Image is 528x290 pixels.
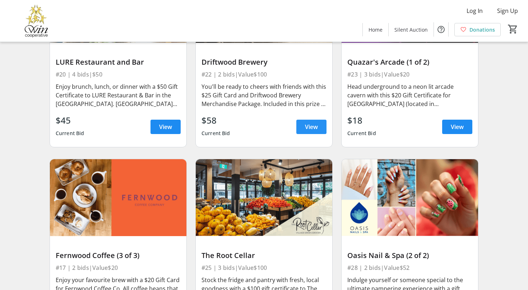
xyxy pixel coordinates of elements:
[347,263,472,273] div: #28 | 2 bids | Value $52
[50,159,186,236] img: Fernwood Coffee (3 of 3)
[196,159,332,236] img: The Root Cellar
[454,23,501,36] a: Donations
[56,251,181,260] div: Fernwood Coffee (3 of 3)
[461,5,488,17] button: Log In
[469,26,495,33] span: Donations
[296,120,326,134] a: View
[56,114,84,127] div: $45
[347,114,376,127] div: $18
[202,69,326,79] div: #22 | 2 bids | Value $100
[4,3,68,39] img: Victoria Women In Need Community Cooperative's Logo
[202,58,326,66] div: Driftwood Brewery
[347,251,472,260] div: Oasis Nail & Spa (2 of 2)
[451,123,464,131] span: View
[389,23,434,36] a: Silent Auction
[434,22,448,37] button: Help
[467,6,483,15] span: Log In
[363,23,388,36] a: Home
[56,69,181,79] div: #20 | 4 bids | $50
[202,127,230,140] div: Current Bid
[159,123,172,131] span: View
[347,58,472,66] div: Quazar's Arcade (1 of 2)
[342,159,478,236] img: Oasis Nail & Spa (2 of 2)
[202,251,326,260] div: The Root Cellar
[56,263,181,273] div: #17 | 2 bids | Value $20
[202,263,326,273] div: #25 | 3 bids | Value $100
[497,6,518,15] span: Sign Up
[56,82,181,108] div: Enjoy brunch, lunch, or dinner with a $50 Gift Certificate to LURE Restaurant & Bar in the [GEOGR...
[369,26,383,33] span: Home
[305,123,318,131] span: View
[347,82,472,108] div: Head underground to a neon lit arcade cavern with this $20 Gift Certificate for [GEOGRAPHIC_DATA]...
[150,120,181,134] a: View
[394,26,428,33] span: Silent Auction
[56,58,181,66] div: LURE Restaurant and Bar
[442,120,472,134] a: View
[202,82,326,108] div: You'll be ready to cheers with friends with this $25 Gift Card and Driftwood Brewery Merchandise ...
[56,127,84,140] div: Current Bid
[491,5,524,17] button: Sign Up
[506,23,519,36] button: Cart
[347,127,376,140] div: Current Bid
[202,114,230,127] div: $58
[347,69,472,79] div: #23 | 3 bids | Value $20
